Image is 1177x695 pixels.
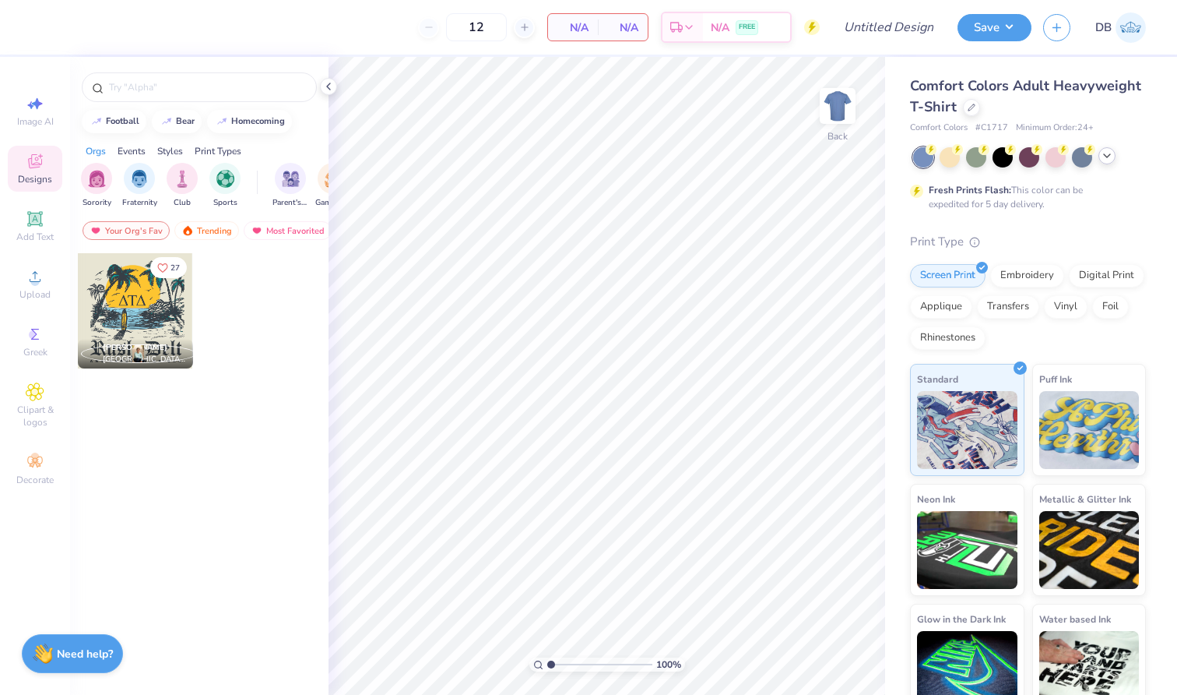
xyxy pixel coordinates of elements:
[1069,264,1144,288] div: Digital Print
[231,117,285,125] div: homecoming
[1039,491,1131,507] span: Metallic & Glitter Ink
[990,264,1064,288] div: Embroidery
[18,173,52,185] span: Designs
[90,117,103,126] img: trend_line.gif
[957,14,1031,41] button: Save
[195,144,241,158] div: Print Types
[209,163,241,209] div: filter for Sports
[81,163,112,209] div: filter for Sorority
[827,129,848,143] div: Back
[929,183,1120,211] div: This color can be expedited for 5 day delivery.
[88,170,106,188] img: Sorority Image
[216,170,234,188] img: Sports Image
[157,144,183,158] div: Styles
[122,163,157,209] div: filter for Fraternity
[216,117,228,126] img: trend_line.gif
[929,184,1011,196] strong: Fresh Prints Flash:
[118,144,146,158] div: Events
[176,117,195,125] div: bear
[977,295,1039,319] div: Transfers
[325,170,343,188] img: Game Day Image
[244,221,332,240] div: Most Favorited
[656,658,681,672] span: 100 %
[16,231,54,243] span: Add Text
[282,170,300,188] img: Parent's Weekend Image
[910,295,972,319] div: Applique
[446,13,507,41] input: – –
[8,404,62,429] span: Clipart & logos
[19,288,51,301] span: Upload
[207,110,292,133] button: homecoming
[1039,371,1072,387] span: Puff Ink
[831,12,946,43] input: Untitled Design
[251,225,263,236] img: most_fav.gif
[82,110,146,133] button: football
[557,19,588,36] span: N/A
[272,163,308,209] div: filter for Parent's Weekend
[160,117,173,126] img: trend_line.gif
[83,221,170,240] div: Your Org's Fav
[174,170,191,188] img: Club Image
[917,511,1017,589] img: Neon Ink
[917,491,955,507] span: Neon Ink
[131,170,148,188] img: Fraternity Image
[272,163,308,209] button: filter button
[910,326,986,350] div: Rhinestones
[86,144,106,158] div: Orgs
[1095,19,1112,37] span: DB
[167,163,198,209] div: filter for Club
[1092,295,1129,319] div: Foil
[607,19,638,36] span: N/A
[170,264,180,272] span: 27
[910,76,1141,116] span: Comfort Colors Adult Heavyweight T-Shirt
[106,117,139,125] div: football
[103,342,167,353] span: [PERSON_NAME]
[107,79,307,95] input: Try "Alpha"
[174,197,191,209] span: Club
[17,115,54,128] span: Image AI
[167,163,198,209] button: filter button
[174,221,239,240] div: Trending
[209,163,241,209] button: filter button
[1016,122,1094,135] span: Minimum Order: 24 +
[272,197,308,209] span: Parent's Weekend
[1039,391,1140,469] img: Puff Ink
[150,257,187,278] button: Like
[910,122,968,135] span: Comfort Colors
[1039,611,1111,627] span: Water based Ink
[917,371,958,387] span: Standard
[975,122,1008,135] span: # C1717
[57,647,113,661] strong: Need help?
[213,197,237,209] span: Sports
[83,197,111,209] span: Sorority
[16,474,54,486] span: Decorate
[822,90,853,122] img: Back
[181,225,194,236] img: trending.gif
[1044,295,1087,319] div: Vinyl
[23,346,47,358] span: Greek
[122,197,157,209] span: Fraternity
[315,163,351,209] button: filter button
[122,163,157,209] button: filter button
[739,22,755,33] span: FREE
[315,197,351,209] span: Game Day
[152,110,202,133] button: bear
[711,19,729,36] span: N/A
[910,264,986,288] div: Screen Print
[1039,511,1140,589] img: Metallic & Glitter Ink
[917,611,1006,627] span: Glow in the Dark Ink
[90,225,102,236] img: most_fav.gif
[1116,12,1146,43] img: Deneil Betfarhad
[917,391,1017,469] img: Standard
[910,233,1146,251] div: Print Type
[81,163,112,209] button: filter button
[103,354,187,365] span: [GEOGRAPHIC_DATA], [GEOGRAPHIC_DATA][US_STATE]
[1095,12,1146,43] a: DB
[315,163,351,209] div: filter for Game Day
